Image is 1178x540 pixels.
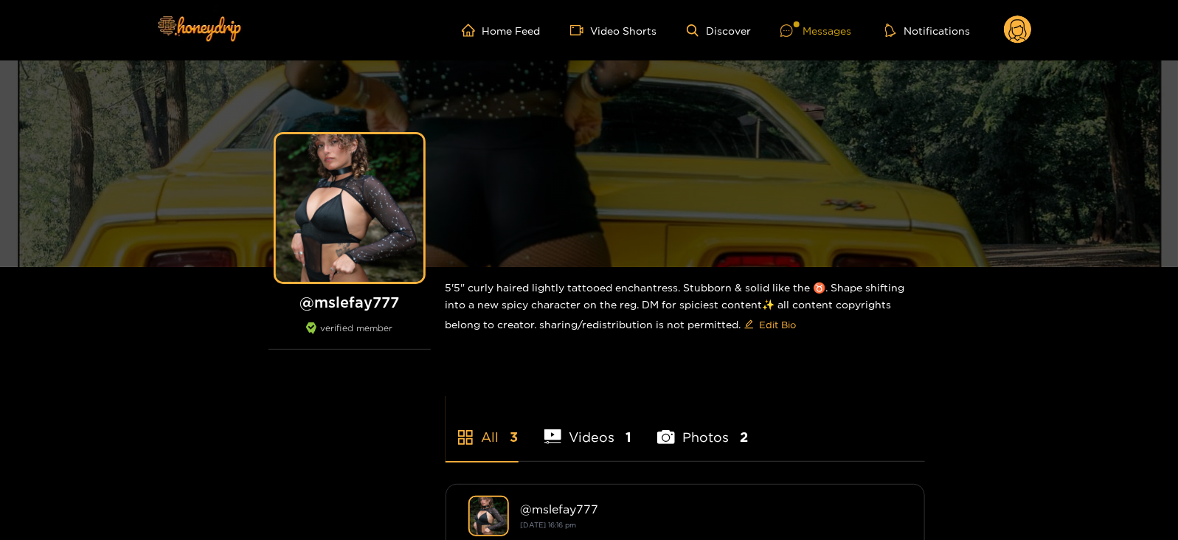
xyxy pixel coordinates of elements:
[446,267,925,348] div: 5'5" curly haired lightly tattooed enchantress. Stubborn & solid like the ♉️. Shape shifting into...
[881,23,974,38] button: Notifications
[741,313,800,336] button: editEdit Bio
[760,317,797,332] span: Edit Bio
[462,24,482,37] span: home
[740,428,748,446] span: 2
[457,429,474,446] span: appstore
[744,319,754,330] span: edit
[268,322,431,350] div: verified member
[462,24,541,37] a: Home Feed
[468,496,509,536] img: mslefay777
[687,24,751,37] a: Discover
[570,24,657,37] a: Video Shorts
[780,22,851,39] div: Messages
[544,395,632,461] li: Videos
[446,395,519,461] li: All
[657,395,748,461] li: Photos
[510,428,519,446] span: 3
[521,502,902,516] div: @ mslefay777
[570,24,591,37] span: video-camera
[268,293,431,311] h1: @ mslefay777
[521,521,577,529] small: [DATE] 16:16 pm
[626,428,631,446] span: 1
